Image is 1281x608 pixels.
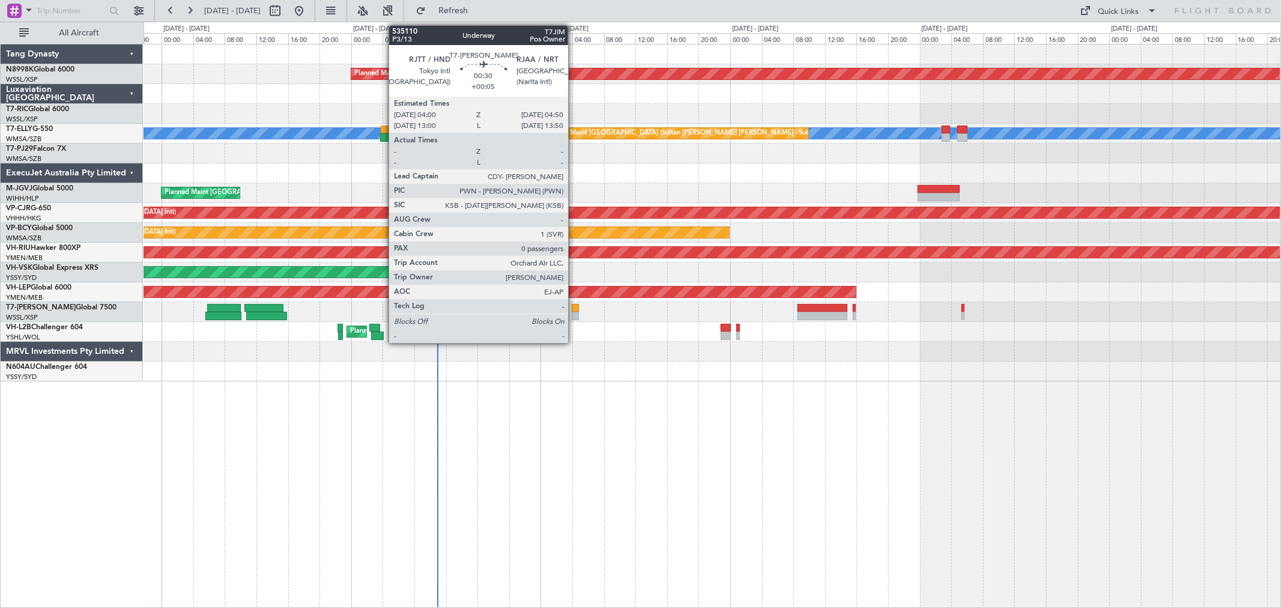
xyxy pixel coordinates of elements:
span: N8998K [6,66,34,73]
a: YMEN/MEB [6,254,43,263]
a: YSSY/SYD [6,372,37,382]
div: 16:00 [288,33,320,44]
div: 16:00 [1046,33,1078,44]
a: VP-CJRG-650 [6,205,51,212]
span: T7-PJ29 [6,145,33,153]
span: M-JGVJ [6,185,32,192]
div: 12:00 [446,33,478,44]
div: 16:00 [1236,33,1268,44]
span: T7-RIC [6,106,28,113]
a: T7-ELLYG-550 [6,126,53,133]
a: WMSA/SZB [6,154,41,163]
span: T7-[PERSON_NAME] [6,304,76,311]
span: All Aircraft [31,29,127,37]
div: 00:00 [920,33,952,44]
div: 20:00 [698,33,730,44]
span: Refresh [428,7,479,15]
a: VP-BCYGlobal 5000 [6,225,73,232]
a: WIHH/HLP [6,194,39,203]
a: T7-[PERSON_NAME]Global 7500 [6,304,117,311]
a: VHHH/HKG [6,214,41,223]
div: Planned Maint [GEOGRAPHIC_DATA] (Seletar) [354,65,495,83]
div: 04:00 [951,33,983,44]
div: Quick Links [1098,6,1139,18]
div: 08:00 [1172,33,1204,44]
div: 08:00 [225,33,256,44]
div: 04:00 [1141,33,1173,44]
div: 08:00 [983,33,1015,44]
div: 20:00 [1078,33,1110,44]
a: T7-PJ29Falcon 7X [6,145,66,153]
div: 00:00 [351,33,383,44]
div: 20:00 [888,33,920,44]
a: VH-RIUHawker 800XP [6,245,80,252]
div: 04:00 [383,33,414,44]
div: [DATE] - [DATE] [1111,24,1157,34]
div: 08:00 [793,33,825,44]
div: 08:00 [604,33,636,44]
a: YSSY/SYD [6,273,37,282]
div: 00:00 [1109,33,1141,44]
a: M-JGVJGlobal 5000 [6,185,73,192]
span: [DATE] - [DATE] [204,5,261,16]
div: 16:00 [477,33,509,44]
div: 04:00 [762,33,794,44]
div: 12:00 [825,33,857,44]
div: [DATE] - [DATE] [732,24,778,34]
div: 08:00 [414,33,446,44]
div: 12:00 [1204,33,1236,44]
div: 16:00 [856,33,888,44]
div: 04:00 [572,33,604,44]
div: [DATE] - [DATE] [922,24,968,34]
div: 00:00 [541,33,572,44]
span: VP-CJR [6,205,31,212]
a: VH-VSKGlobal Express XRS [6,264,98,272]
a: YMEN/MEB [6,293,43,302]
a: YSHL/WOL [6,333,40,342]
div: Planned Maint [GEOGRAPHIC_DATA] (Halim Intl) [165,184,314,202]
a: N8998KGlobal 6000 [6,66,74,73]
button: Refresh [410,1,482,20]
a: WSSL/XSP [6,75,38,84]
a: WMSA/SZB [6,135,41,144]
span: T7-ELLY [6,126,32,133]
span: VH-VSK [6,264,32,272]
div: 04:00 [193,33,225,44]
a: WMSA/SZB [6,234,41,243]
a: N604AUChallenger 604 [6,363,87,371]
input: Trip Number [37,2,106,20]
button: Quick Links [1074,1,1163,20]
div: [DATE] - [DATE] [542,24,589,34]
div: 00:00 [730,33,762,44]
div: [DATE] - [DATE] [163,24,210,34]
a: WSSL/XSP [6,115,38,124]
div: Planned Maint Sydney ([PERSON_NAME] Intl) [350,323,489,341]
span: N604AU [6,363,35,371]
div: 20:00 [509,33,541,44]
span: VH-L2B [6,324,31,331]
span: VP-BCY [6,225,32,232]
span: VH-RIU [6,245,31,252]
a: VH-L2BChallenger 604 [6,324,83,331]
div: 12:00 [635,33,667,44]
span: VH-LEP [6,284,31,291]
div: 20:00 [319,33,351,44]
div: 20:00 [130,33,162,44]
div: 12:00 [1014,33,1046,44]
button: All Aircraft [13,23,130,43]
div: 16:00 [667,33,699,44]
a: VH-LEPGlobal 6000 [6,284,71,291]
a: T7-RICGlobal 6000 [6,106,69,113]
div: 12:00 [256,33,288,44]
div: Planned Maint [GEOGRAPHIC_DATA] (Sultan [PERSON_NAME] [PERSON_NAME] - Subang) [544,124,823,142]
div: 00:00 [162,33,193,44]
div: [DATE] - [DATE] [353,24,399,34]
a: WSSL/XSP [6,313,38,322]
